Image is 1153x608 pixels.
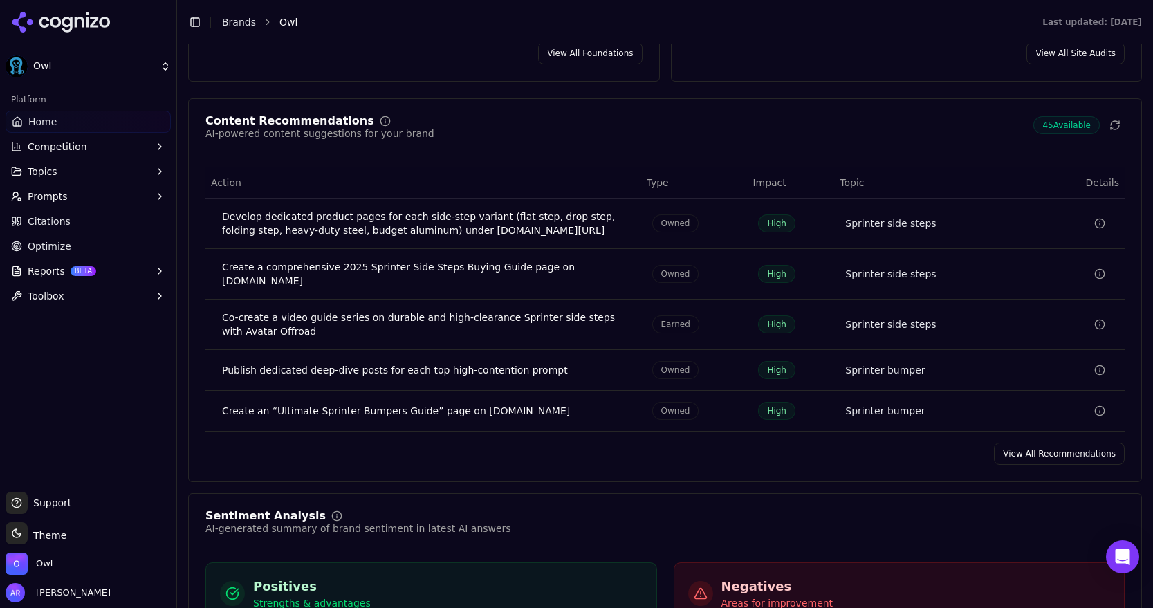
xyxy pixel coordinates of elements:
[28,214,71,228] span: Citations
[222,363,630,377] div: Publish dedicated deep-dive posts for each top high-contention prompt
[28,264,65,278] span: Reports
[753,176,786,190] span: Impact
[205,116,374,127] div: Content Recommendations
[205,167,1125,432] div: Data table
[28,289,64,303] span: Toolbox
[222,260,630,288] div: Create a comprehensive 2025 Sprinter Side Steps Buying Guide page on [DOMAIN_NAME]
[28,239,71,253] span: Optimize
[6,136,171,158] button: Competition
[205,167,641,199] th: Action
[641,167,748,199] th: Type
[1047,167,1125,199] th: Details
[840,176,864,190] span: Topic
[647,176,669,190] span: Type
[758,361,795,379] span: High
[758,265,795,283] span: High
[652,214,699,232] span: Owned
[33,60,154,73] span: Owl
[758,402,795,420] span: High
[6,55,28,77] img: Owl
[6,583,25,602] img: Adam Raper
[652,315,699,333] span: Earned
[28,165,57,178] span: Topics
[222,404,630,418] div: Create an “Ultimate Sprinter Bumpers Guide” page on [DOMAIN_NAME]
[1033,116,1100,134] span: 45 Available
[279,15,297,29] span: Owl
[30,587,111,599] span: [PERSON_NAME]
[6,583,111,602] button: Open user button
[6,553,28,575] img: Owl
[1106,540,1139,573] div: Open Intercom Messenger
[71,266,96,276] span: BETA
[222,15,1015,29] nav: breadcrumb
[253,577,371,596] h3: Positives
[6,260,171,282] button: ReportsBETA
[6,160,171,183] button: Topics
[652,402,699,420] span: Owned
[1042,17,1142,28] div: Last updated: [DATE]
[845,317,936,331] a: Sprinter side steps
[6,210,171,232] a: Citations
[28,115,57,129] span: Home
[6,89,171,111] div: Platform
[211,176,241,190] span: Action
[994,443,1125,465] a: View All Recommendations
[1053,176,1119,190] span: Details
[845,404,925,418] a: Sprinter bumper
[845,363,925,377] a: Sprinter bumper
[6,185,171,208] button: Prompts
[28,530,66,541] span: Theme
[28,496,71,510] span: Support
[1026,42,1125,64] a: View All Site Audits
[845,267,936,281] a: Sprinter side steps
[721,577,833,596] h3: Negatives
[747,167,834,199] th: Impact
[28,140,87,154] span: Competition
[36,558,53,570] span: Owl
[28,190,68,203] span: Prompts
[758,315,795,333] span: High
[652,361,699,379] span: Owned
[6,235,171,257] a: Optimize
[6,553,53,575] button: Open organization switcher
[538,42,642,64] a: View All Foundations
[205,510,326,522] div: Sentiment Analysis
[834,167,1047,199] th: Topic
[6,111,171,133] a: Home
[222,210,630,237] div: Develop dedicated product pages for each side-step variant (flat step, drop step, folding step, h...
[845,217,936,230] a: Sprinter side steps
[222,17,256,28] a: Brands
[222,311,630,338] div: Co-create a video guide series on durable and high-clearance Sprinter side steps with Avatar Offroad
[205,522,511,535] div: AI-generated summary of brand sentiment in latest AI answers
[6,285,171,307] button: Toolbox
[652,265,699,283] span: Owned
[205,127,434,140] div: AI-powered content suggestions for your brand
[758,214,795,232] span: High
